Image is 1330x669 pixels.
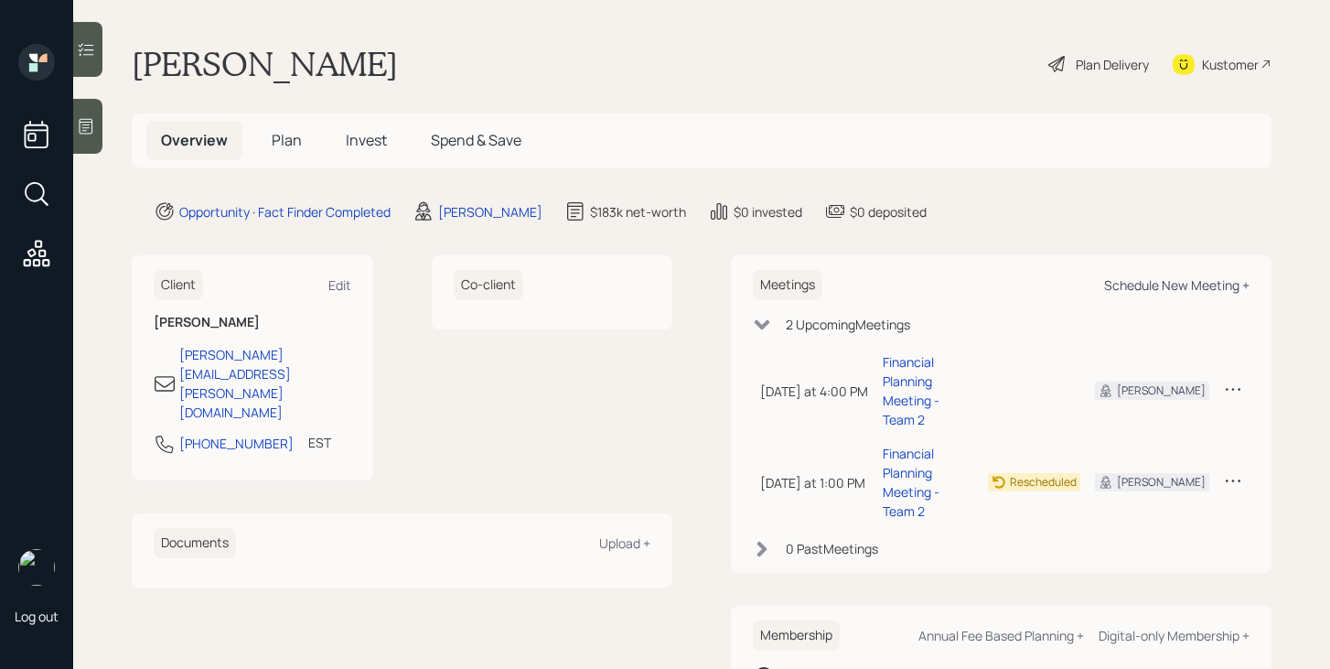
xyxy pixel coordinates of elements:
[132,44,398,84] h1: [PERSON_NAME]
[161,130,228,150] span: Overview
[328,276,351,294] div: Edit
[1202,55,1259,74] div: Kustomer
[454,270,523,300] h6: Co-client
[308,433,331,452] div: EST
[590,202,686,221] div: $183k net-worth
[753,620,840,651] h6: Membership
[1010,474,1077,491] div: Rescheduled
[760,473,868,492] div: [DATE] at 1:00 PM
[1104,276,1250,294] div: Schedule New Meeting +
[883,352,973,429] div: Financial Planning Meeting - Team 2
[734,202,802,221] div: $0 invested
[786,539,878,558] div: 0 Past Meeting s
[18,549,55,586] img: michael-russo-headshot.png
[154,270,203,300] h6: Client
[179,202,391,221] div: Opportunity · Fact Finder Completed
[1099,627,1250,644] div: Digital-only Membership +
[346,130,387,150] span: Invest
[431,130,521,150] span: Spend & Save
[753,270,822,300] h6: Meetings
[179,345,351,422] div: [PERSON_NAME][EMAIL_ADDRESS][PERSON_NAME][DOMAIN_NAME]
[918,627,1084,644] div: Annual Fee Based Planning +
[1117,474,1206,491] div: [PERSON_NAME]
[883,444,973,521] div: Financial Planning Meeting - Team 2
[154,528,236,558] h6: Documents
[438,202,542,221] div: [PERSON_NAME]
[760,382,868,401] div: [DATE] at 4:00 PM
[1076,55,1149,74] div: Plan Delivery
[1117,383,1206,399] div: [PERSON_NAME]
[599,534,650,552] div: Upload +
[272,130,302,150] span: Plan
[179,434,294,453] div: [PHONE_NUMBER]
[15,608,59,625] div: Log out
[154,315,351,330] h6: [PERSON_NAME]
[850,202,927,221] div: $0 deposited
[786,315,910,334] div: 2 Upcoming Meeting s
